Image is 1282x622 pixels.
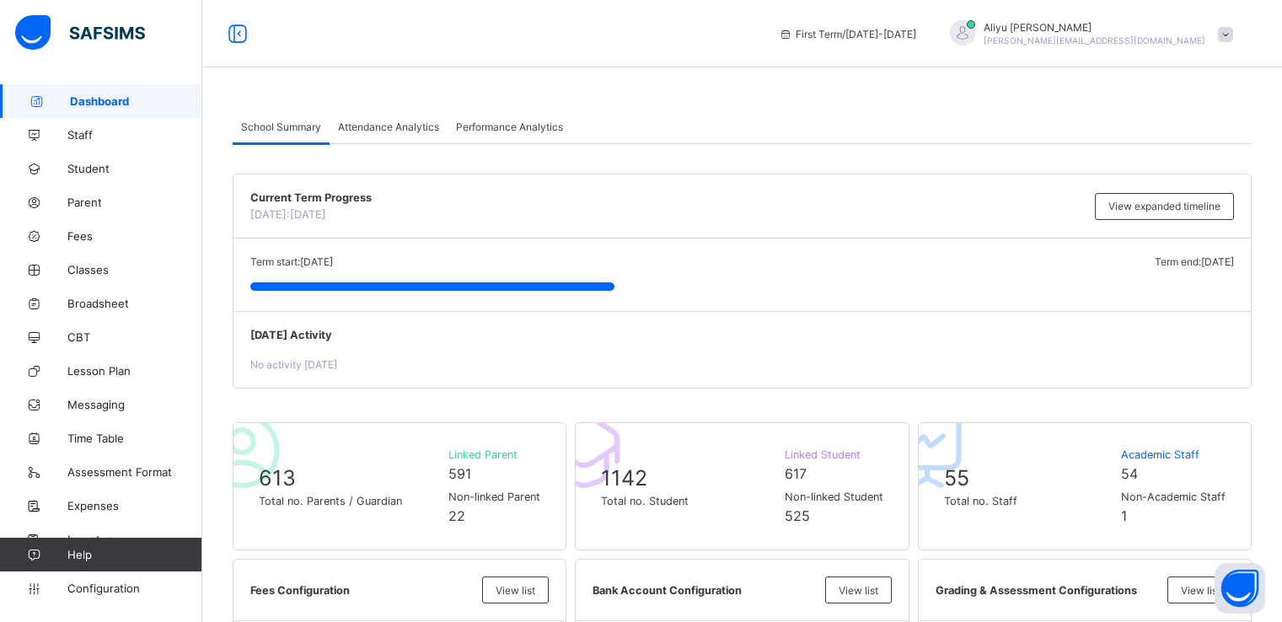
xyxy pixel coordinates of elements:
span: Expenses [67,499,202,512]
span: Messaging [67,398,202,411]
span: Fees [67,229,202,243]
span: [DATE]: [DATE] [250,208,326,221]
span: Fees Configuration [250,584,474,597]
span: Current Term Progress [250,191,1086,204]
span: Term start: [DATE] [250,255,333,268]
span: Help [67,548,201,561]
span: Non-Academic Staff [1121,491,1226,503]
span: Total no. Parents / Guardian [259,495,440,507]
span: 1 [1121,507,1127,524]
span: Aliyu [PERSON_NAME] [984,21,1205,34]
span: 617 [785,465,807,482]
span: Grading & Assessment Configurations [936,584,1159,597]
span: Linked Student [785,448,883,461]
span: Assessment Format [67,465,202,479]
span: Term end: [DATE] [1155,255,1234,268]
div: AliyuUmar [933,20,1242,48]
span: Performance Analytics [456,121,563,133]
span: No activity [DATE] [250,358,337,371]
span: Classes [67,263,202,276]
span: Configuration [67,582,201,595]
span: Linked Parent [448,448,540,461]
span: 54 [1121,465,1138,482]
span: View list [496,584,535,597]
span: 591 [448,465,471,482]
span: Time Table [67,432,202,445]
span: Academic Staff [1121,448,1226,461]
span: 525 [785,507,810,524]
span: View expanded timeline [1108,200,1220,212]
span: Staff [67,128,202,142]
span: School Summary [241,121,321,133]
span: session/term information [779,28,916,40]
span: View list [1181,584,1220,597]
span: 55 [944,465,969,491]
span: Student [67,162,202,175]
span: [PERSON_NAME][EMAIL_ADDRESS][DOMAIN_NAME] [984,35,1205,46]
span: Lesson Plan [67,364,202,378]
span: Non-linked Student [785,491,883,503]
span: Non-linked Parent [448,491,540,503]
button: Open asap [1215,563,1265,614]
span: 1142 [601,465,647,491]
span: CBT [67,330,202,344]
span: [DATE] Activity [250,329,1234,341]
span: Inventory [67,533,202,546]
span: View list [839,584,878,597]
span: Attendance Analytics [338,121,439,133]
span: Bank Account Configuration [593,584,816,597]
span: Total no. Student [601,495,775,507]
span: Parent [67,196,202,209]
img: safsims [15,15,145,51]
span: 613 [259,465,296,491]
span: Total no. Staff [944,495,1113,507]
span: Broadsheet [67,297,202,310]
span: 22 [448,507,465,524]
span: Dashboard [70,94,202,108]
